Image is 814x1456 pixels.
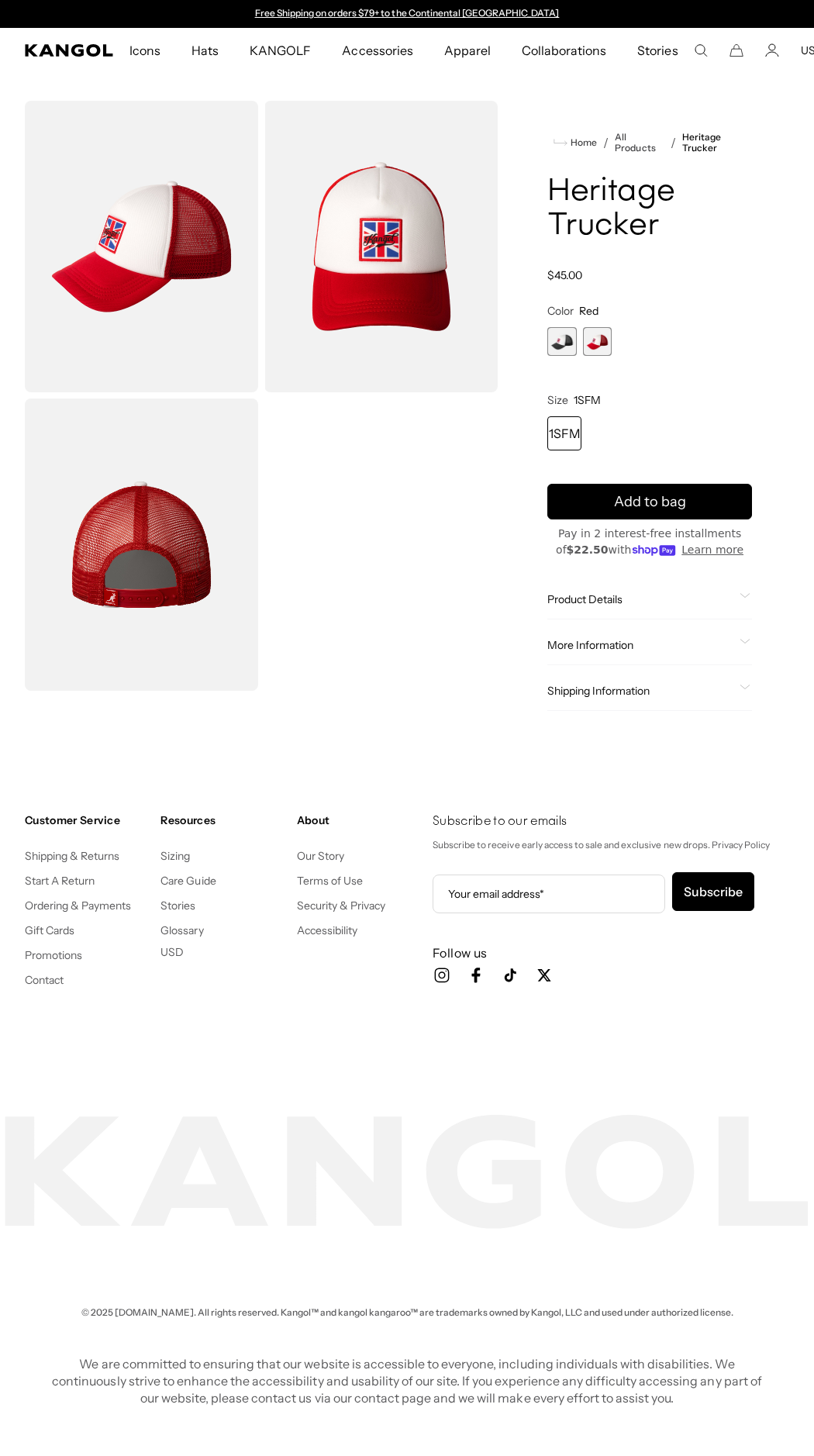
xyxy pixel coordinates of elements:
label: Red [583,327,612,356]
a: Apparel [429,28,506,73]
h4: Customer Service [25,813,148,827]
span: Add to bag [614,492,686,512]
span: More Information [547,638,733,652]
span: Product Details [547,592,733,606]
span: Hats [191,28,219,73]
a: Accessibility [297,923,357,937]
button: USD [160,945,184,959]
div: Announcement [247,8,567,20]
a: Free Shipping on orders $79+ to the Continental [GEOGRAPHIC_DATA] [255,7,560,19]
button: Subscribe [672,872,754,911]
a: Accessories [326,28,428,73]
a: Start A Return [25,874,95,888]
a: Sizing [160,849,190,863]
div: 2 of 2 [583,327,612,356]
h4: Subscribe to our emails [433,813,789,830]
slideshow-component: Announcement bar [247,8,567,20]
a: Contact [25,973,64,987]
img: color-red [25,101,258,392]
a: Heritage Trucker [682,132,752,154]
a: KANGOLF [234,28,326,73]
div: 1SFM [547,416,581,450]
span: Collaborations [522,28,606,73]
a: Glossary [160,923,203,937]
h1: Heritage Trucker [547,175,752,243]
span: Red [579,304,598,318]
span: Accessories [342,28,412,73]
a: Promotions [25,948,82,962]
span: Shipping Information [547,684,733,698]
span: Color [547,304,574,318]
a: Account [765,43,779,57]
img: color-red [264,101,498,392]
span: Icons [129,28,160,73]
a: Stories [160,899,195,913]
a: All Products [615,132,664,154]
label: Black [547,327,576,356]
li: / [664,133,676,152]
img: color-red [25,399,258,690]
h3: Follow us [433,944,789,961]
a: Care Guide [160,874,216,888]
summary: Search here [694,43,708,57]
a: Collaborations [506,28,622,73]
h4: About [297,813,420,827]
span: Stories [637,28,678,73]
a: Home [554,136,597,150]
span: Home [567,137,597,148]
a: Gift Cards [25,923,74,937]
span: 1SFM [574,393,601,407]
span: Apparel [444,28,491,73]
p: We are committed to ensuring that our website is accessible to everyone, including individuals wi... [47,1355,767,1406]
product-gallery: Gallery Viewer [25,101,498,691]
div: 1 of 2 [547,327,576,356]
a: Kangol [25,44,114,57]
a: Our Story [297,849,344,863]
p: Subscribe to receive early access to sale and exclusive new drops. Privacy Policy [433,837,789,854]
h4: Resources [160,813,284,827]
a: Shipping & Returns [25,849,120,863]
span: Size [547,393,568,407]
a: Ordering & Payments [25,899,132,913]
a: Icons [114,28,176,73]
a: Terms of Use [297,874,363,888]
span: KANGOLF [250,28,311,73]
nav: breadcrumbs [547,132,752,154]
a: Hats [176,28,234,73]
a: Stories [622,28,693,73]
button: Cart [729,43,743,57]
button: Add to bag [547,484,752,519]
span: $45.00 [547,268,582,282]
li: / [597,133,609,152]
div: 1 of 2 [247,8,567,20]
a: Security & Privacy [297,899,386,913]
